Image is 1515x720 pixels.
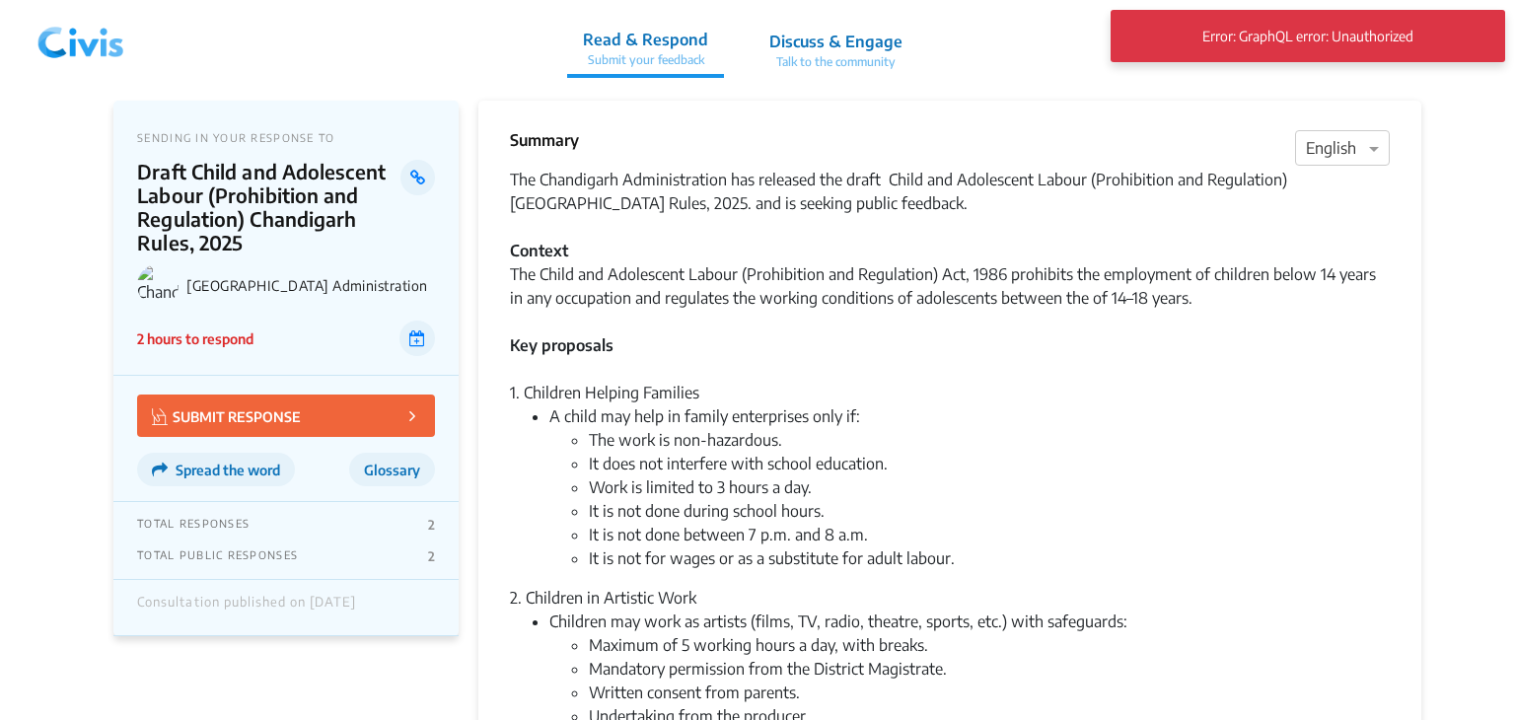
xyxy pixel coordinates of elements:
[428,517,435,533] p: 2
[364,462,420,478] span: Glossary
[589,475,1390,499] li: Work is limited to 3 hours a day.
[769,53,902,71] p: Talk to the community
[137,264,179,306] img: Chandigarh Administration logo
[137,328,253,349] p: 2 hours to respond
[589,657,1390,681] li: Mandatory permission from the District Magistrate.
[137,548,298,564] p: TOTAL PUBLIC RESPONSES
[510,128,579,152] p: Summary
[589,428,1390,452] li: The work is non-hazardous.
[137,131,435,144] p: SENDING IN YOUR RESPONSE TO
[583,28,708,51] p: Read & Respond
[137,595,356,620] div: Consultation published on [DATE]
[137,160,400,254] p: Draft Child and Adolescent Labour (Prohibition and Regulation) Chandigarh Rules, 2025
[510,335,613,355] strong: Key proposals
[137,453,295,486] button: Spread the word
[152,408,168,425] img: Vector.jpg
[137,517,250,533] p: TOTAL RESPONSES
[589,546,1390,570] li: It is not for wages or as a substitute for adult labour.
[583,51,708,69] p: Submit your feedback
[137,395,435,437] button: SUBMIT RESPONSE
[589,523,1390,546] li: It is not done between 7 p.m. and 8 a.m.
[30,9,132,68] img: navlogo.png
[510,241,568,260] strong: Context
[589,499,1390,523] li: It is not done during school hours.
[769,30,902,53] p: Discuss & Engage
[589,452,1390,475] li: It does not interfere with school education.
[186,277,435,294] p: [GEOGRAPHIC_DATA] Administration
[589,633,1390,657] li: Maximum of 5 working hours a day, with breaks.
[349,453,435,486] button: Glossary
[510,168,1390,381] div: The Chandigarh Administration has released the draft Child and Adolescent Labour (Prohibition and...
[428,548,435,564] p: 2
[510,381,1390,404] div: 1. Children Helping Families
[1135,18,1480,54] p: Error: GraphQL error: Unauthorized
[549,404,1390,570] li: A child may help in family enterprises only if:
[152,404,301,427] p: SUBMIT RESPONSE
[589,681,1390,704] li: Written consent from parents.
[510,586,1390,610] div: 2. Children in Artistic Work
[176,462,280,478] span: Spread the word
